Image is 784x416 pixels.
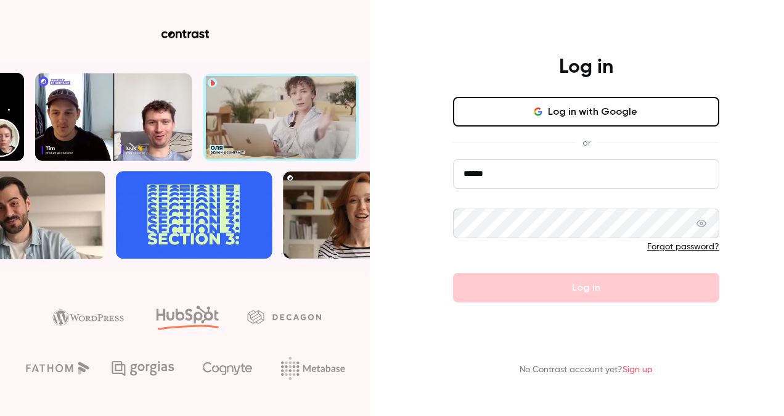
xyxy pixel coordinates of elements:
[576,136,597,149] span: or
[520,364,653,376] p: No Contrast account yet?
[559,55,613,80] h4: Log in
[623,365,653,374] a: Sign up
[453,97,719,127] button: Log in with Google
[647,243,719,251] a: Forgot password?
[247,310,321,323] img: decagon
